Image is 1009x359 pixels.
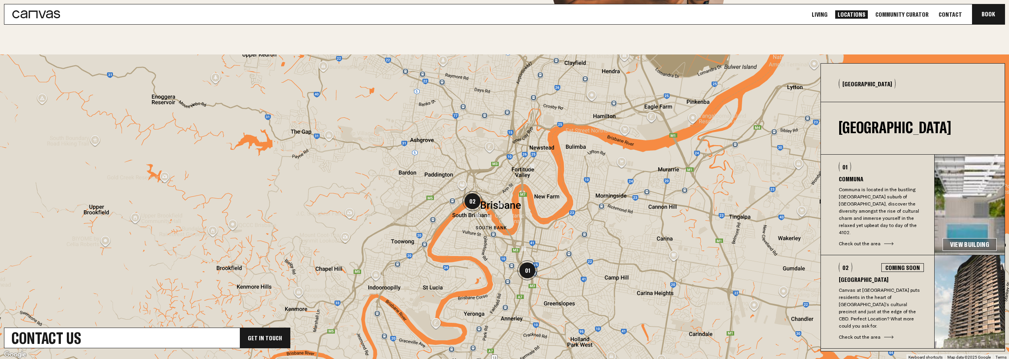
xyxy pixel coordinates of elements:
div: Check out the area [839,334,924,341]
button: Book [972,4,1005,24]
div: 02 [459,188,486,214]
img: 67b7cc4d9422ff3188516097c9650704bc7da4d7-3375x1780.jpg [935,155,1005,255]
a: View Building [943,238,997,251]
a: Living [809,10,830,19]
h3: Communa [839,176,924,182]
div: 02 [839,262,852,272]
div: Check out the area [839,240,924,247]
div: 01 [839,162,851,172]
p: Canvas at [GEOGRAPHIC_DATA] puts residents in the heart of [GEOGRAPHIC_DATA]’s cultural precinct ... [839,287,924,330]
a: Community Curator [873,10,931,19]
img: e00625e3674632ab53fb0bd06b8ba36b178151b1-356x386.jpg [935,255,1005,348]
p: Communa is located in the bustling [GEOGRAPHIC_DATA] suburb of [GEOGRAPHIC_DATA], discover the di... [839,186,924,236]
a: Contact [936,10,964,19]
div: Coming Soon [881,263,924,272]
button: 02Coming Soon[GEOGRAPHIC_DATA]Canvas at [GEOGRAPHIC_DATA] puts residents in the heart of [GEOGRAP... [821,255,934,348]
h3: [GEOGRAPHIC_DATA] [839,276,924,283]
a: Locations [835,10,868,19]
div: 01 [514,257,540,283]
button: 01CommunaCommuna is located in the bustling [GEOGRAPHIC_DATA] suburb of [GEOGRAPHIC_DATA], discov... [821,155,934,255]
a: Contact UsGet In Touch [4,328,290,348]
button: [GEOGRAPHIC_DATA] [839,79,896,89]
div: Get In Touch [240,328,290,348]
